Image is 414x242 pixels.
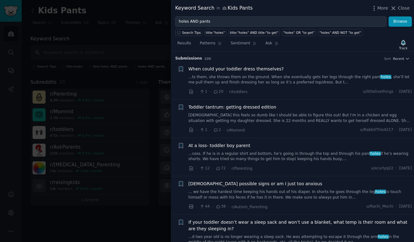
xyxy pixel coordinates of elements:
a: [DEMOGRAPHIC_DATA] this feels so dumb like I should be able to figure this out! But I’m in a chic... [189,113,412,123]
span: r/Autism_Parenting [232,205,268,209]
a: Sentiment [229,38,259,51]
span: u/littlelivethings [363,89,394,95]
span: · [396,204,397,209]
a: Ask [263,38,281,51]
span: r/toddlers [229,90,247,94]
span: 20 [213,89,223,95]
a: "holes" OR "to get" [282,29,316,36]
span: holes [378,235,389,239]
span: u/xcurlyq22 [371,166,393,171]
a: At a loss- toddler boy parent [189,142,250,149]
span: 72 [216,166,226,171]
span: More [377,5,388,11]
button: Close [390,5,410,11]
span: Results [177,41,191,46]
span: holes [380,75,391,79]
span: · [196,204,197,210]
a: title:"holes" [204,29,226,36]
span: · [223,127,225,133]
span: · [225,88,227,95]
span: Recent [393,56,404,61]
span: 38 [216,204,226,209]
span: [DATE] [399,89,412,95]
div: Sort [384,56,391,61]
div: title:"holes" AND title:"to get" [230,30,278,35]
a: Results [175,38,193,51]
a: If your toddler doesn’t wear a sleep sack and won’t use a blanket, what temp is their room and wh... [189,219,412,232]
a: Toddler tantrum: getting dressed edition [189,104,276,110]
a: [DEMOGRAPHIC_DATA] possible signs or am I just too anxious [189,181,323,187]
span: [DATE] [399,204,412,209]
span: · [396,127,397,133]
span: r/Parenting [232,166,252,171]
span: · [212,204,213,210]
span: u/Rachi_Mochi [366,204,394,209]
button: More [371,5,388,11]
button: Track [397,38,410,51]
span: Search Tips [182,30,201,35]
a: When could your toddler dress themselves? [189,66,284,72]
span: holes [370,151,381,156]
span: 12 [199,166,210,171]
span: Sentiment [231,41,250,46]
span: 1 [199,127,207,133]
button: Browse [389,16,412,27]
input: Try a keyword related to your business [175,16,386,27]
span: · [228,165,229,172]
span: 2 [213,127,221,133]
span: · [210,88,211,95]
div: "holes" AND NOT "to get" [319,30,361,35]
span: · [210,127,211,133]
span: 100 [204,57,211,60]
button: Recent [393,56,410,61]
a: ...cess. If he is in a regular shirt and bottom, he’s going in through the top and through his pa... [189,151,412,162]
button: Search Tips [175,29,202,36]
span: u/RabbitThis4217 [360,127,394,133]
a: title:"holes" AND title:"to get" [229,29,280,36]
div: Keyword Search Kids Pants [175,4,253,12]
span: · [396,89,397,95]
span: [DATE] [399,127,412,133]
span: [DATE] [399,166,412,171]
a: ... we have the hardest time keeping his hands out of his diaper. In shorts he goes through the l... [189,189,412,200]
span: · [196,88,197,95]
span: · [228,204,229,210]
span: Submission s [175,56,202,61]
span: r/Mommit [227,128,245,132]
div: Track [399,46,407,50]
span: · [396,166,397,171]
a: Patterns [198,38,224,51]
span: 44 [199,204,210,209]
a: ...ts them, she throws them on the ground. When she eventually gets her legs through the right pa... [189,74,412,85]
span: · [196,165,197,172]
span: Ask [265,41,272,46]
span: Patterns [200,41,215,46]
span: · [196,127,197,133]
span: 1 [199,89,207,95]
span: in [216,6,220,11]
div: "holes" OR "to get" [283,30,315,35]
div: title:"holes" [206,30,225,35]
span: holes [375,190,386,194]
span: Close [398,5,410,11]
span: · [212,165,213,172]
a: "holes" AND NOT "to get" [318,29,363,36]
